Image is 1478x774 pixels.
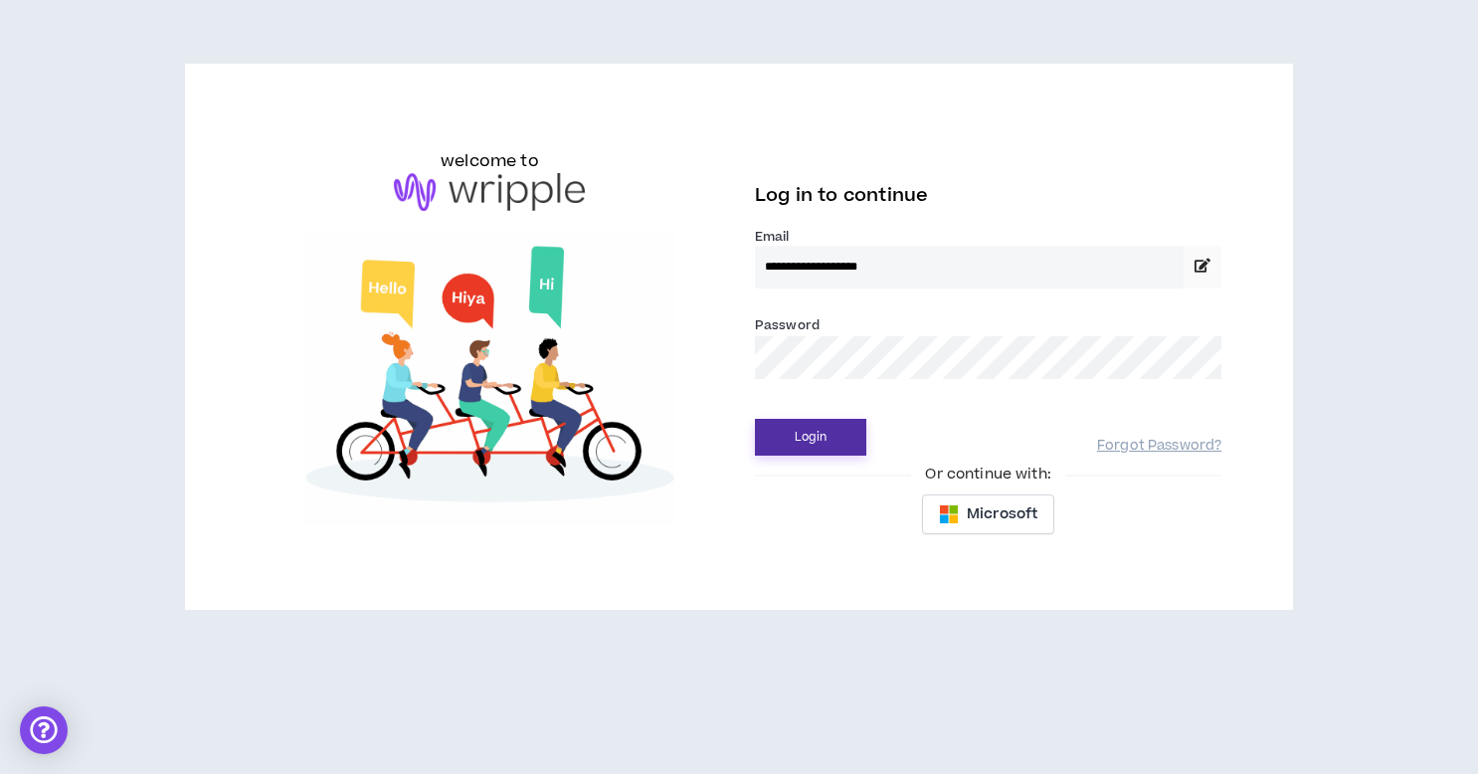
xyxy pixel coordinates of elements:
img: Welcome to Wripple [257,231,723,524]
a: Forgot Password? [1097,437,1221,456]
label: Password [755,316,820,334]
span: Or continue with: [911,464,1064,485]
label: Email [755,228,1221,246]
h6: welcome to [441,149,539,173]
button: Login [755,419,866,456]
img: logo-brand.png [394,173,585,211]
div: Open Intercom Messenger [20,706,68,754]
span: Log in to continue [755,183,928,208]
button: Microsoft [922,494,1054,534]
span: Microsoft [967,503,1037,525]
